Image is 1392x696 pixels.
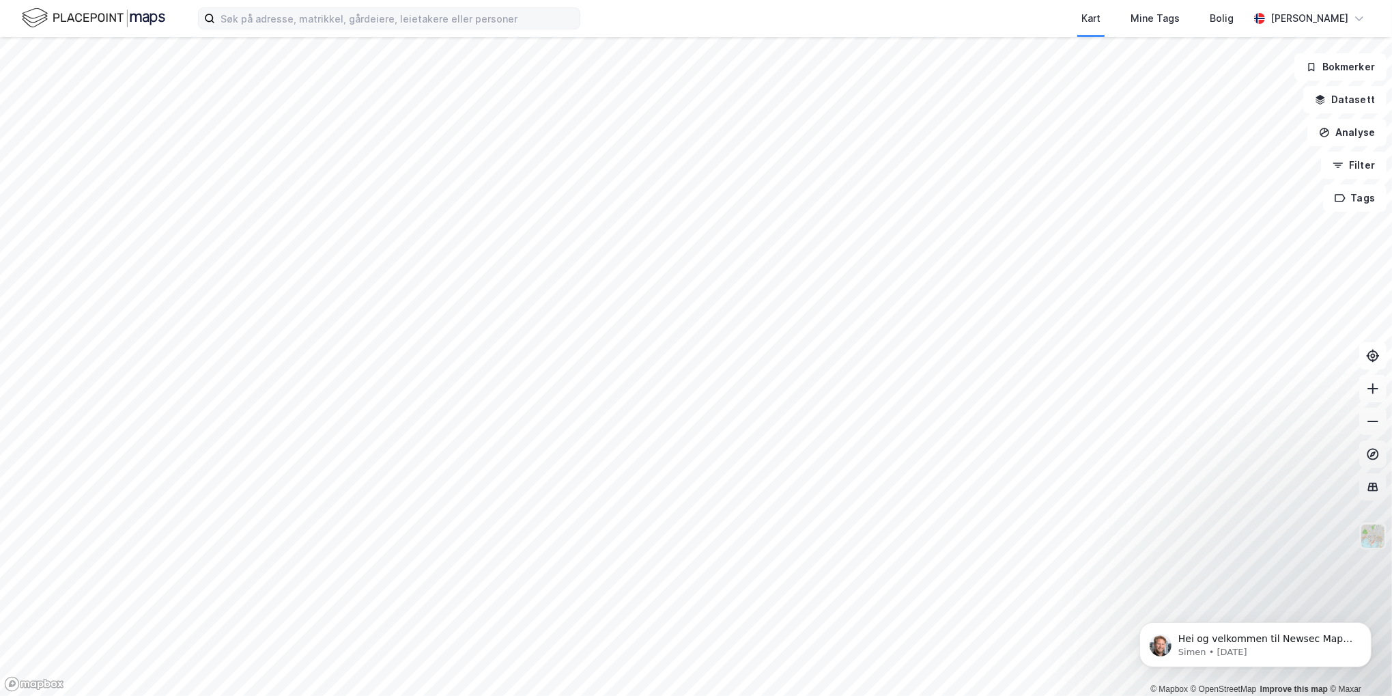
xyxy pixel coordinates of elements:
[1307,119,1387,146] button: Analyse
[22,6,165,30] img: logo.f888ab2527a4732fd821a326f86c7f29.svg
[1150,684,1188,694] a: Mapbox
[1260,684,1328,694] a: Improve this map
[1131,10,1180,27] div: Mine Tags
[1210,10,1234,27] div: Bolig
[1081,10,1100,27] div: Kart
[1360,523,1386,549] img: Z
[1323,184,1387,212] button: Tags
[1270,10,1348,27] div: [PERSON_NAME]
[215,8,580,29] input: Søk på adresse, matrikkel, gårdeiere, leietakere eller personer
[4,676,64,692] a: Mapbox homepage
[1294,53,1387,81] button: Bokmerker
[1119,594,1392,689] iframe: Intercom notifications message
[1321,152,1387,179] button: Filter
[1191,684,1257,694] a: OpenStreetMap
[1303,86,1387,113] button: Datasett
